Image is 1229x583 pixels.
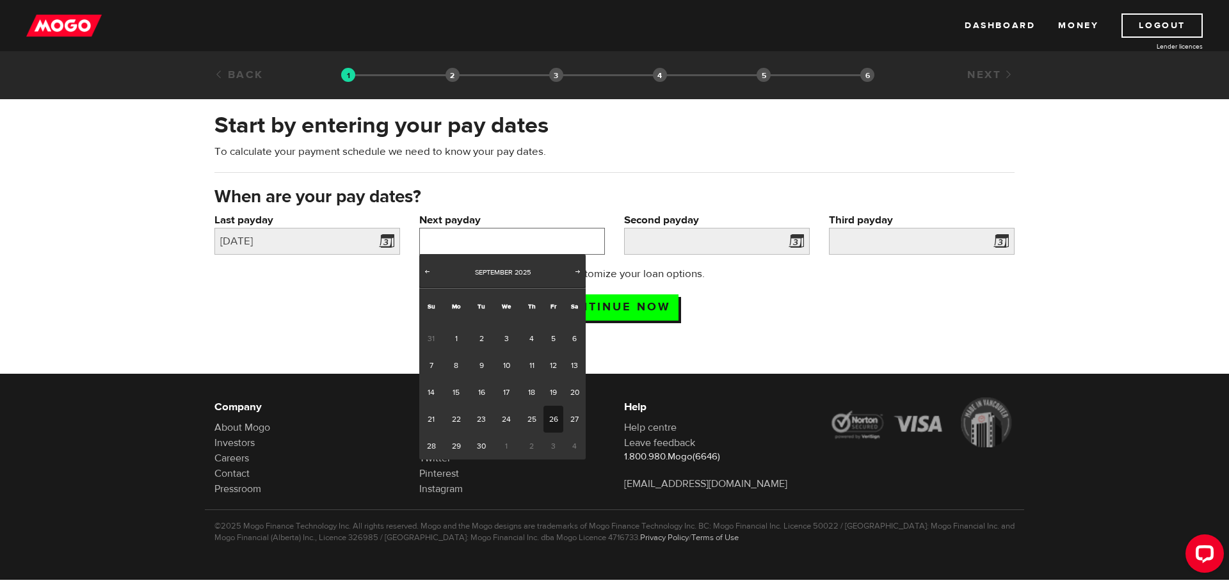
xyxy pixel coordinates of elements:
a: 16 [469,379,493,406]
a: 29 [443,433,469,459]
a: 14 [419,379,443,406]
a: Investors [214,436,255,449]
h6: Help [624,399,810,415]
a: 20 [563,379,586,406]
span: Saturday [571,302,578,310]
a: Next [572,266,584,279]
a: 9 [469,352,493,379]
a: 6 [563,325,586,352]
a: Instagram [419,483,463,495]
img: legal-icons-92a2ffecb4d32d839781d1b4e4802d7b.png [829,397,1015,447]
h3: When are your pay dates? [214,187,1015,207]
a: 8 [443,352,469,379]
a: 27 [563,406,586,433]
a: 12 [543,352,563,379]
iframe: LiveChat chat widget [1175,529,1229,583]
a: 22 [443,406,469,433]
a: 13 [563,352,586,379]
a: Lender licences [1107,42,1203,51]
span: 31 [419,325,443,352]
span: Friday [550,302,556,310]
label: Third payday [829,212,1015,228]
a: Contact [214,467,250,480]
p: Next up: Customize your loan options. [488,266,742,282]
a: 26 [543,406,563,433]
span: Next [573,266,583,276]
a: Prev [421,266,433,279]
a: 30 [469,433,493,459]
a: 2 [469,325,493,352]
a: Pressroom [214,483,261,495]
span: Sunday [428,302,435,310]
a: 19 [543,379,563,406]
a: Next [967,68,1015,82]
a: 5 [543,325,563,352]
a: Careers [214,452,249,465]
a: Help centre [624,421,677,434]
span: 2 [520,433,543,459]
a: 25 [520,406,543,433]
p: ©2025 Mogo Finance Technology Inc. All rights reserved. Mogo and the Mogo designs are trademarks ... [214,520,1015,543]
a: 23 [469,406,493,433]
a: About Mogo [214,421,270,434]
span: Monday [452,302,461,310]
a: 15 [443,379,469,406]
a: 28 [419,433,443,459]
h2: Start by entering your pay dates [214,112,1015,139]
a: 11 [520,352,543,379]
p: To calculate your payment schedule we need to know your pay dates. [214,144,1015,159]
label: Second payday [624,212,810,228]
p: 1.800.980.Mogo(6646) [624,451,810,463]
a: Dashboard [965,13,1035,38]
a: 7 [419,352,443,379]
span: 3 [543,433,563,459]
a: Back [214,68,264,82]
span: September [475,268,513,277]
span: Thursday [528,302,536,310]
a: 1 [443,325,469,352]
label: Next payday [419,212,605,228]
span: Wednesday [502,302,511,310]
a: Leave feedback [624,436,695,449]
a: 17 [494,379,520,406]
span: 1 [494,433,520,459]
input: Continue now [550,294,679,321]
a: [EMAIL_ADDRESS][DOMAIN_NAME] [624,477,787,490]
a: Money [1058,13,1098,38]
a: 10 [494,352,520,379]
img: transparent-188c492fd9eaac0f573672f40bb141c2.gif [341,68,355,82]
a: 21 [419,406,443,433]
span: 2025 [515,268,531,277]
a: Terms of Use [691,532,739,543]
span: Tuesday [478,302,485,310]
a: Privacy Policy [640,532,689,543]
label: Last payday [214,212,400,228]
span: 4 [563,433,586,459]
a: Pinterest [419,467,459,480]
a: 24 [494,406,520,433]
img: mogo_logo-11ee424be714fa7cbb0f0f49df9e16ec.png [26,13,102,38]
a: Logout [1121,13,1203,38]
a: 18 [520,379,543,406]
span: Prev [422,266,432,276]
a: 4 [520,325,543,352]
h6: Company [214,399,400,415]
a: 3 [494,325,520,352]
